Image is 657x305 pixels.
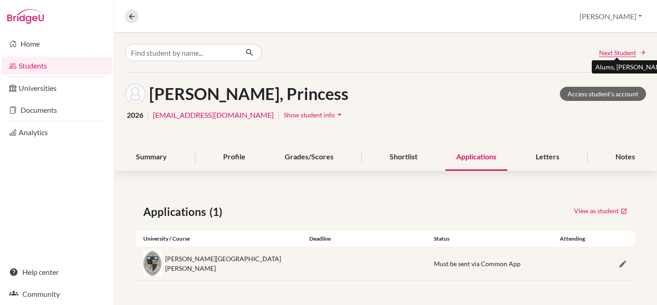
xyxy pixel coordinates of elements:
[125,44,238,61] input: Find student by name...
[149,84,349,104] h1: [PERSON_NAME], Princess
[2,57,112,75] a: Students
[335,110,344,119] i: arrow_drop_down
[2,35,112,53] a: Home
[2,285,112,303] a: Community
[143,251,162,276] img: us_jhu_m19dxs5k.jpeg
[274,144,344,171] div: Grades/Scores
[434,260,521,268] span: Must be sent via Common App
[7,9,44,24] img: Bridge-U
[153,110,274,121] a: [EMAIL_ADDRESS][DOMAIN_NAME]
[283,108,344,122] button: Show student infoarrow_drop_down
[599,48,646,58] a: Next Student
[445,144,507,171] div: Applications
[525,144,570,171] div: Letters
[427,235,552,243] div: Status
[552,235,593,243] div: Attending
[575,8,646,25] button: [PERSON_NAME]
[125,84,146,104] img: Princess Akachi-Kanu's avatar
[136,235,302,243] div: University / Course
[2,123,112,142] a: Analytics
[302,235,427,243] div: Deadline
[560,87,646,101] a: Access student's account
[2,101,112,119] a: Documents
[2,263,112,281] a: Help center
[2,79,112,97] a: Universities
[574,204,628,218] a: View as student
[147,110,149,121] span: |
[284,111,335,119] span: Show student info
[605,144,646,171] div: Notes
[212,144,256,171] div: Profile
[143,204,209,220] span: Applications
[165,254,296,273] div: [PERSON_NAME][GEOGRAPHIC_DATA][PERSON_NAME]
[125,144,178,171] div: Summary
[209,204,226,220] span: (1)
[127,110,143,121] span: 2026
[379,144,428,171] div: Shortlist
[599,48,636,58] span: Next Student
[277,110,280,121] span: |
